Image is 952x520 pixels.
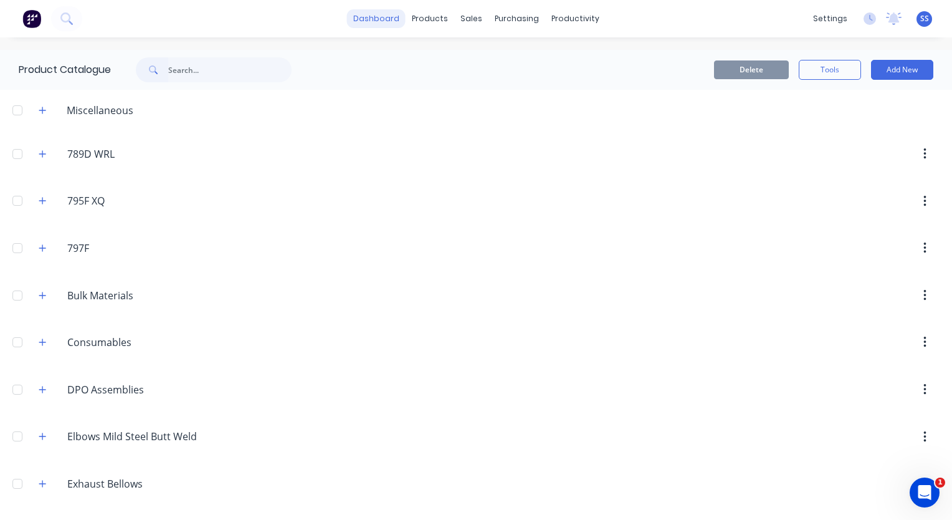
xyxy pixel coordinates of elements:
[347,9,406,28] a: dashboard
[871,60,933,80] button: Add New
[799,60,861,80] button: Tools
[67,429,215,444] input: Enter category name
[57,103,143,118] div: Miscellaneous
[67,382,215,397] input: Enter category name
[920,13,929,24] span: SS
[22,9,41,28] img: Factory
[67,241,215,256] input: Enter category name
[454,9,488,28] div: sales
[406,9,454,28] div: products
[67,147,215,161] input: Enter category name
[807,9,854,28] div: settings
[67,476,215,491] input: Enter category name
[935,478,945,488] span: 1
[168,57,292,82] input: Search...
[67,193,215,208] input: Enter category name
[67,335,215,350] input: Enter category name
[67,288,215,303] input: Enter category name
[488,9,545,28] div: purchasing
[545,9,606,28] div: productivity
[714,60,789,79] button: Delete
[910,478,940,508] iframe: Intercom live chat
